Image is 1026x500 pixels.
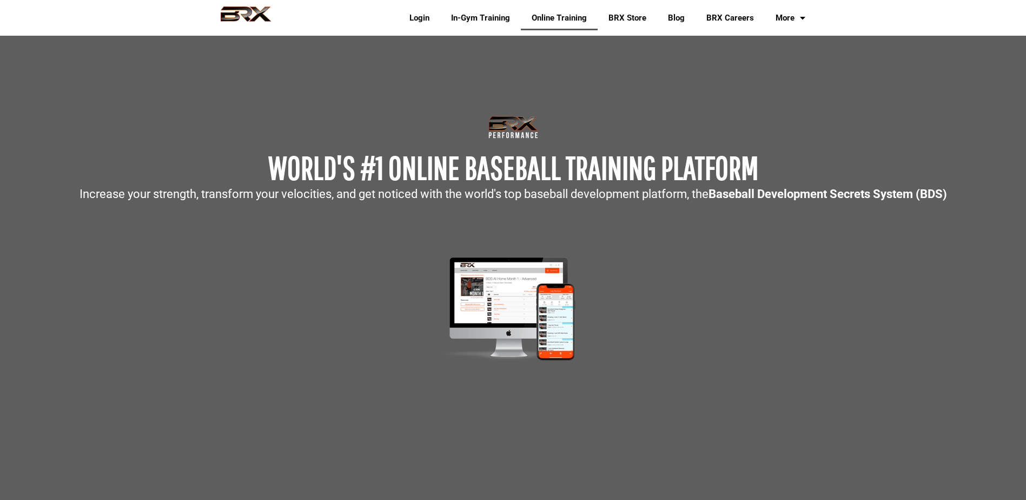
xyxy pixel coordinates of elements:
[657,5,696,30] a: Blog
[427,254,599,363] img: Mockup-2-large
[487,114,540,141] img: Transparent-Black-BRX-Logo-White-Performance
[268,149,758,186] span: WORLD'S #1 ONLINE BASEBALL TRAINING PLATFORM
[210,6,281,30] img: BRX Performance
[440,5,521,30] a: In-Gym Training
[696,5,765,30] a: BRX Careers
[521,5,598,30] a: Online Training
[598,5,657,30] a: BRX Store
[5,188,1021,200] p: Increase your strength, transform your velocities, and get noticed with the world's top baseball ...
[709,187,947,201] strong: Baseball Development Secrets System (BDS)
[390,5,816,30] div: Navigation Menu
[399,5,440,30] a: Login
[765,5,816,30] a: More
